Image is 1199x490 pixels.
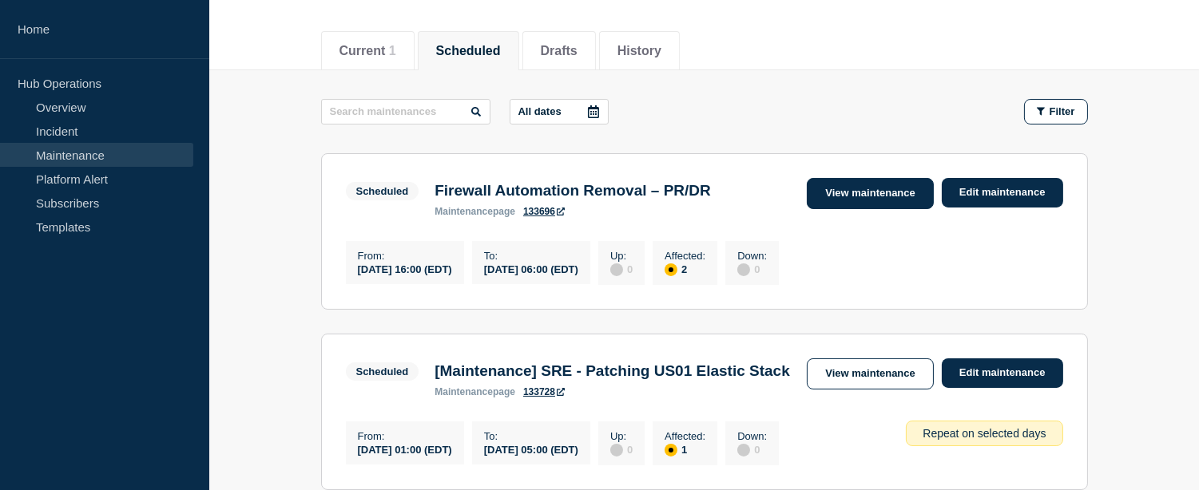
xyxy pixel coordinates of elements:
div: Repeat on selected days [906,421,1062,446]
button: Scheduled [436,44,501,58]
span: maintenance [435,206,493,217]
p: Affected : [665,430,705,442]
a: View maintenance [807,358,933,389]
div: disabled [610,263,623,276]
input: Search maintenances [321,99,490,124]
div: [DATE] 01:00 (EDT) [358,442,452,456]
p: All dates [518,105,562,117]
button: All dates [510,99,609,124]
button: History [617,44,661,58]
a: 133728 [523,386,565,397]
div: disabled [610,444,623,456]
button: Filter [1024,99,1088,124]
div: 0 [610,442,633,456]
p: page [435,206,515,217]
a: View maintenance [807,178,933,209]
span: Filter [1050,105,1075,117]
span: 1 [389,44,396,57]
p: To : [484,250,578,262]
div: disabled [737,444,750,456]
p: From : [358,430,452,442]
div: 2 [665,262,705,276]
p: Down : [737,430,767,442]
div: [DATE] 05:00 (EDT) [484,442,578,456]
a: Edit maintenance [942,178,1063,207]
button: Drafts [541,44,578,58]
p: To : [484,430,578,442]
div: 0 [737,442,767,456]
div: affected [665,263,677,276]
span: maintenance [435,386,493,397]
p: From : [358,250,452,262]
h3: [Maintenance] SRE - Patching US01 Elastic Stack [435,362,790,380]
p: Down : [737,250,767,262]
div: [DATE] 16:00 (EDT) [358,262,452,275]
a: 133696 [523,206,565,217]
div: affected [665,444,677,456]
p: Up : [610,430,633,442]
p: page [435,386,515,397]
div: Scheduled [356,366,409,377]
p: Up : [610,250,633,262]
div: [DATE] 06:00 (EDT) [484,262,578,275]
p: Affected : [665,250,705,262]
div: 0 [737,262,767,276]
div: Scheduled [356,185,409,197]
div: 0 [610,262,633,276]
h3: Firewall Automation Removal – PR/DR [435,182,711,200]
div: disabled [737,263,750,276]
a: Edit maintenance [942,358,1063,388]
button: Current 1 [339,44,396,58]
div: 1 [665,442,705,456]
